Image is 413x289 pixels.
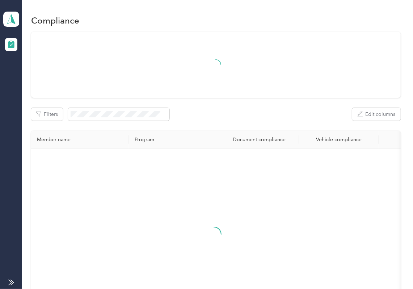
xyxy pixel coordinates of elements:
th: Member name [31,131,129,149]
iframe: Everlance-gr Chat Button Frame [372,248,413,289]
div: Vehicle compliance [305,137,373,143]
h1: Compliance [31,17,79,24]
button: Edit columns [352,108,401,121]
button: Filters [31,108,63,121]
div: Document compliance [225,137,293,143]
th: Program [129,131,219,149]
